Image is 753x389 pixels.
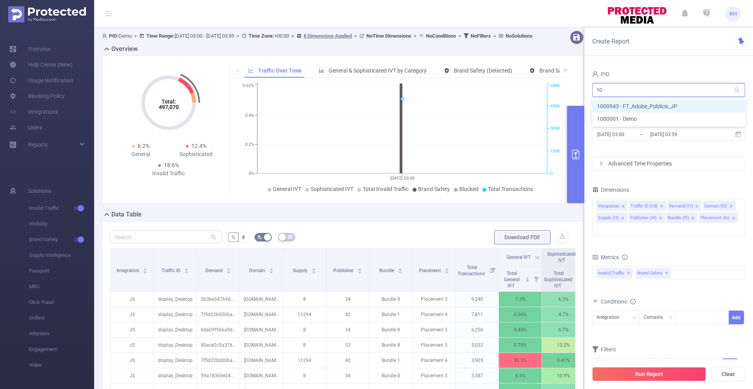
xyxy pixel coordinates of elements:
[293,268,309,273] span: Supply
[197,368,240,383] p: 59a18369e249bfb
[629,201,666,211] li: Traffic ID (tid)
[240,353,283,368] p: [DOMAIN_NAME]
[9,88,65,104] a: Blocking Policy
[116,268,140,273] span: Integration
[102,33,109,38] i: icon: user
[132,33,139,39] span: >
[28,142,47,148] span: Reports
[333,268,355,273] span: Publisher
[413,292,455,307] p: Placement 3
[445,270,449,273] i: icon: caret-down
[592,187,629,193] span: Dimensions
[668,213,689,223] div: Bundle (l5)
[456,307,498,322] p: 7,811
[542,338,585,353] p: 13.2%
[164,162,179,168] span: 18.6%
[444,267,449,272] div: Sort
[507,254,531,260] span: General IVT
[245,142,254,147] tspan: 0.2%
[245,113,254,118] tspan: 0.4%
[592,346,616,353] span: Filters
[154,292,196,307] p: display_Desktop
[506,33,533,39] b: No Solutions
[456,322,498,337] p: 6,256
[729,6,737,22] span: KH
[283,353,326,368] p: 11294
[550,104,560,109] tspan: 450K
[113,150,169,158] div: General
[111,338,153,353] p: JS
[525,276,530,281] div: Sort
[143,267,147,272] div: Sort
[597,129,660,140] input: Start date
[258,67,302,74] span: Traffic Over Time
[29,326,94,342] span: Attention
[542,307,585,322] p: 4.7%
[184,267,189,269] i: icon: caret-up
[631,201,658,211] div: Traffic ID (tid)
[197,292,240,307] p: 5b3be34769d5686
[622,254,627,260] i: icon: info-circle
[592,71,609,77] span: PID
[601,298,636,305] span: Conditions
[632,315,637,321] i: icon: down
[29,310,94,326] span: Unified
[456,368,498,383] p: 3,387
[206,268,224,273] span: Demand
[111,210,142,219] h2: Data Table
[597,268,633,278] span: Invalid Traffic
[459,186,478,192] span: Blocked
[550,149,560,154] tspan: 150K
[236,68,240,73] i: icon: left
[158,104,178,110] tspan: 497,070
[29,200,94,216] span: Invalid Traffic
[542,368,585,383] p: 10.9%
[649,129,713,140] input: End date
[630,213,657,223] div: Publisher (l4)
[592,367,706,381] button: Run Report
[379,268,395,273] span: Bundle
[234,33,242,39] span: >
[9,57,73,73] a: Help Center (New)
[487,249,498,291] i: Filter menu
[574,266,585,291] i: Filter menu
[283,307,326,322] p: 11294
[240,307,283,322] p: [DOMAIN_NAME]
[29,294,94,310] span: Click Fraud
[413,353,455,368] p: Placement 4
[227,267,231,269] i: icon: caret-up
[526,279,530,281] i: icon: caret-down
[329,67,427,74] span: General & Sophisticated IVT by Category
[413,368,455,383] p: Placement 3
[273,186,301,192] span: General IVT
[445,267,449,269] i: icon: caret-up
[143,267,147,269] i: icon: caret-up
[369,322,412,337] p: Bundle 8
[283,338,326,353] p: 8
[456,338,498,353] p: 5,032
[704,201,727,211] div: Domain (l2)
[729,204,733,209] i: icon: close
[283,292,326,307] p: 8
[547,251,576,263] span: Sophisticated IVT
[731,216,735,221] i: icon: close
[269,267,274,272] div: Sort
[542,353,585,368] p: 0.41%
[504,271,520,289] span: Total General IVT
[592,113,745,125] li: 1000001 - Demo
[366,33,411,39] b: No Time Dimensions
[319,68,324,73] i: icon: bar-chart
[311,267,316,269] i: icon: caret-up
[499,292,542,307] p: 1.3%
[542,292,585,307] p: 6.3%
[491,33,498,39] span: >
[249,268,266,273] span: Domain
[413,307,455,322] p: Placement 4
[249,33,274,39] b: Time Zone:
[154,368,196,383] p: display_Desktop
[499,322,542,337] p: 0.45%
[111,292,153,307] p: JS
[499,353,542,368] p: 99.5%
[629,213,665,223] li: Publisher (l4)
[197,307,240,322] p: 7f5d22b0006ab5a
